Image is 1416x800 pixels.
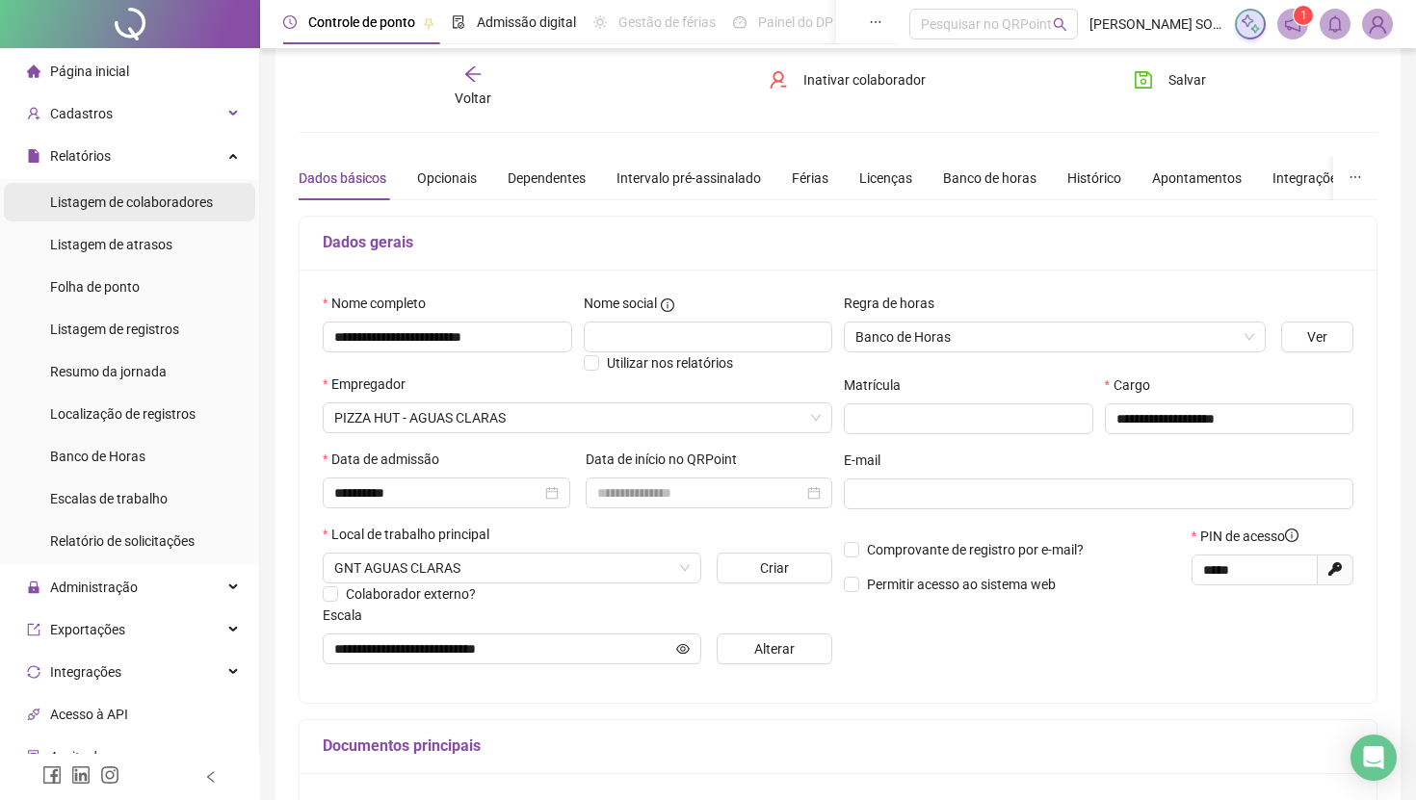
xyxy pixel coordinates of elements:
[50,64,129,79] span: Página inicial
[50,491,168,506] span: Escalas de trabalho
[323,293,438,314] label: Nome completo
[1168,69,1206,90] span: Salvar
[50,148,111,164] span: Relatórios
[27,623,40,636] span: export
[50,194,213,210] span: Listagem de colaboradores
[50,237,172,252] span: Listagem de atrasos
[50,106,113,121] span: Cadastros
[717,633,832,664] button: Alterar
[477,14,576,30] span: Admissão digital
[855,323,1254,351] span: Banco de Horas
[334,554,690,582] span: GNT AGUAS CLARAS
[27,708,40,721] span: api
[1350,735,1397,781] div: Open Intercom Messenger
[844,374,913,396] label: Matrícula
[733,15,747,29] span: dashboard
[308,14,415,30] span: Controle de ponto
[584,293,657,314] span: Nome social
[50,449,145,464] span: Banco de Horas
[323,735,1353,758] h5: Documentos principais
[616,168,761,189] div: Intervalo pré-assinalado
[323,605,375,626] label: Escala
[508,168,586,189] div: Dependentes
[1272,168,1344,189] div: Integrações
[1105,374,1163,396] label: Cargo
[423,17,434,29] span: pushpin
[1134,70,1153,90] span: save
[1294,6,1313,25] sup: 1
[346,586,476,602] span: Colaborador externo?
[1307,326,1327,348] span: Ver
[323,231,1353,254] h5: Dados gerais
[1281,322,1353,352] button: Ver
[1284,15,1301,33] span: notification
[463,65,483,84] span: arrow-left
[859,168,912,189] div: Licenças
[676,642,690,656] span: eye
[27,107,40,120] span: user-add
[1089,13,1223,35] span: [PERSON_NAME] SOLUCOES EM FOLHA
[758,14,833,30] span: Painel do DP
[283,15,297,29] span: clock-circle
[1326,15,1344,33] span: bell
[27,65,40,78] span: home
[299,168,386,189] div: Dados básicos
[100,765,119,785] span: instagram
[50,279,140,295] span: Folha de ponto
[1067,168,1121,189] div: Histórico
[1300,9,1307,22] span: 1
[1333,156,1377,200] button: ellipsis
[586,449,749,470] label: Data de início no QRPoint
[50,364,167,379] span: Resumo da jornada
[867,577,1056,592] span: Permitir acesso ao sistema web
[27,581,40,594] span: lock
[50,322,179,337] span: Listagem de registros
[803,69,926,90] span: Inativar colaborador
[71,765,91,785] span: linkedin
[1119,65,1220,95] button: Salvar
[754,65,940,95] button: Inativar colaborador
[1240,13,1261,35] img: sparkle-icon.fc2bf0ac1784a2077858766a79e2daf3.svg
[844,293,947,314] label: Regra de horas
[452,15,465,29] span: file-done
[334,403,821,432] span: GNT AGUAS CLARAS COMERCIO DE ALIMENTOS LTDA
[943,168,1036,189] div: Banco de horas
[42,765,62,785] span: facebook
[417,168,477,189] div: Opcionais
[27,750,40,763] span: audit
[867,542,1084,557] span: Comprovante de registro por e-mail?
[1349,170,1362,184] span: ellipsis
[869,15,882,29] span: ellipsis
[760,557,789,579] span: Criar
[455,90,491,106] span: Voltar
[50,533,195,549] span: Relatório de solicitações
[50,707,128,722] span: Acesso à API
[1053,17,1067,32] span: search
[50,622,125,637] span: Exportações
[661,298,674,312] span: info-circle
[323,524,502,545] label: Local de trabalho principal
[50,406,196,422] span: Localização de registros
[50,664,121,680] span: Integrações
[50,580,138,595] span: Administração
[618,14,716,30] span: Gestão de férias
[593,15,607,29] span: sun
[1285,529,1298,542] span: info-circle
[769,70,788,90] span: user-delete
[607,355,733,371] span: Utilizar nos relatórios
[323,374,418,395] label: Empregador
[717,553,832,583] button: Criar
[1152,168,1242,189] div: Apontamentos
[844,450,893,471] label: E-mail
[1200,526,1298,547] span: PIN de acesso
[323,449,452,470] label: Data de admissão
[27,149,40,163] span: file
[754,638,795,659] span: Alterar
[27,665,40,679] span: sync
[1363,10,1392,39] img: 67889
[792,168,828,189] div: Férias
[50,749,129,764] span: Aceite de uso
[204,770,218,784] span: left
